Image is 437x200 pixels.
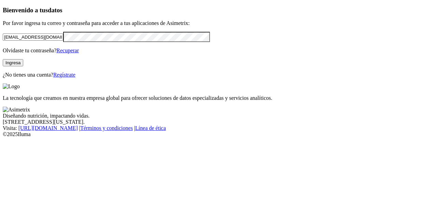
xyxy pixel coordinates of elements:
p: Por favor ingresa tu correo y contraseña para acceder a tus aplicaciones de Asimetrix: [3,20,434,26]
a: Línea de ética [135,125,166,131]
a: Recuperar [56,48,79,53]
input: Tu correo [3,34,63,41]
p: Olvidaste tu contraseña? [3,48,434,54]
img: Asimetrix [3,107,30,113]
a: Regístrate [53,72,75,78]
a: [URL][DOMAIN_NAME] [18,125,78,131]
img: Logo [3,83,20,90]
p: La tecnología que creamos en nuestra empresa global para ofrecer soluciones de datos especializad... [3,95,434,101]
a: Términos y condiciones [80,125,133,131]
div: Visita : | | [3,125,434,131]
button: Ingresa [3,59,23,66]
div: [STREET_ADDRESS][US_STATE]. [3,119,434,125]
div: © 2025 Iluma [3,131,434,137]
p: ¿No tienes una cuenta? [3,72,434,78]
h3: Bienvenido a tus [3,6,434,14]
span: datos [48,6,62,14]
div: Diseñando nutrición, impactando vidas. [3,113,434,119]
